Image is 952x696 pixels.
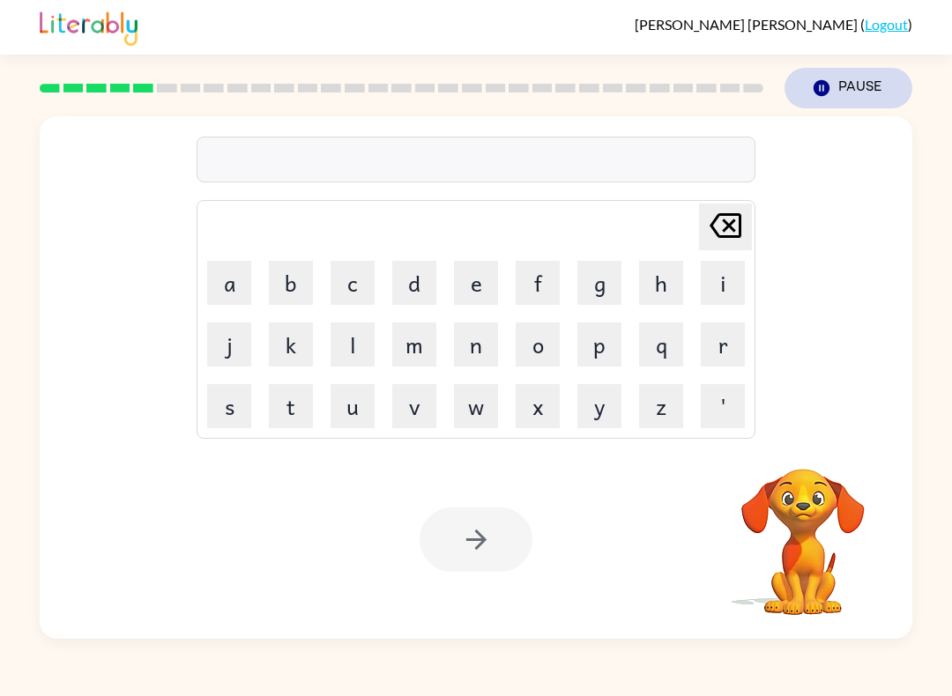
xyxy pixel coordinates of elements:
[865,16,908,33] a: Logout
[454,384,498,428] button: w
[207,261,251,305] button: a
[516,322,560,367] button: o
[454,322,498,367] button: n
[639,261,683,305] button: h
[269,322,313,367] button: k
[577,261,621,305] button: g
[701,384,745,428] button: '
[577,322,621,367] button: p
[785,68,912,108] button: Pause
[269,384,313,428] button: t
[207,322,251,367] button: j
[331,384,375,428] button: u
[40,7,138,46] img: Literably
[454,261,498,305] button: e
[516,261,560,305] button: f
[715,441,891,618] video: Your browser must support playing .mp4 files to use Literably. Please try using another browser.
[516,384,560,428] button: x
[701,261,745,305] button: i
[577,384,621,428] button: y
[392,322,436,367] button: m
[635,16,912,33] div: ( )
[635,16,860,33] span: [PERSON_NAME] [PERSON_NAME]
[331,261,375,305] button: c
[269,261,313,305] button: b
[392,384,436,428] button: v
[701,322,745,367] button: r
[392,261,436,305] button: d
[331,322,375,367] button: l
[639,384,683,428] button: z
[207,384,251,428] button: s
[639,322,683,367] button: q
